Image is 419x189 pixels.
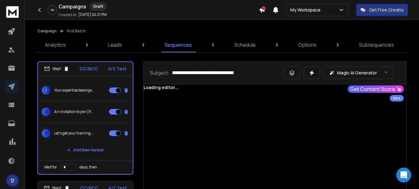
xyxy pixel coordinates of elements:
p: A/Z Test [108,66,126,72]
a: Leads [104,37,126,52]
button: Campaign [37,29,57,34]
p: An invitation to join [PERSON_NAME]’s curated learning marketplace [54,109,94,114]
p: Subject: [150,69,169,77]
a: Subsequences [355,37,398,52]
a: Sequences [161,37,196,52]
p: Wait for [44,165,57,170]
p: First Batch [67,29,86,34]
div: Loading editor... [144,84,406,91]
p: days, then [79,165,97,170]
p: My Workspace [290,7,323,13]
p: Magic AI Generator [337,70,377,76]
span: 1 [42,86,50,95]
p: Sequences [164,41,192,49]
h1: Campaigns [59,3,86,10]
p: Analytics [45,41,66,49]
div: Step 1 [44,66,69,72]
button: Get Free Credits [356,4,408,16]
div: Beta [390,95,404,102]
p: [DATE] 02:21 PM [79,12,107,17]
p: Options [298,41,317,49]
a: Schedule [231,37,259,52]
p: Get Free Credits [369,7,404,13]
a: Options [294,37,320,52]
li: Step1CC/BCCA/Z Test1Your expertise belongs on Upscend2An invitation to join [PERSON_NAME]’s curat... [37,61,133,175]
button: Add New Variant [62,144,109,156]
p: Let’s get your training in front of new corporate audiences [54,131,94,136]
button: Magic AI Generator [324,67,394,79]
span: 2 [42,107,50,116]
p: Your expertise belongs on Upscend [54,88,94,93]
img: logo [6,6,19,18]
a: Analytics [41,37,69,52]
p: Leads [108,41,122,49]
p: CC/BCC [79,66,98,72]
p: Subsequences [359,41,394,49]
button: Get Content Score [348,85,404,93]
p: Schedule [234,41,256,49]
div: Open Intercom Messenger [396,168,411,182]
p: 0 % [51,8,54,12]
span: 3 [42,129,50,138]
p: Created At: [59,12,77,17]
div: Draft [90,2,107,11]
